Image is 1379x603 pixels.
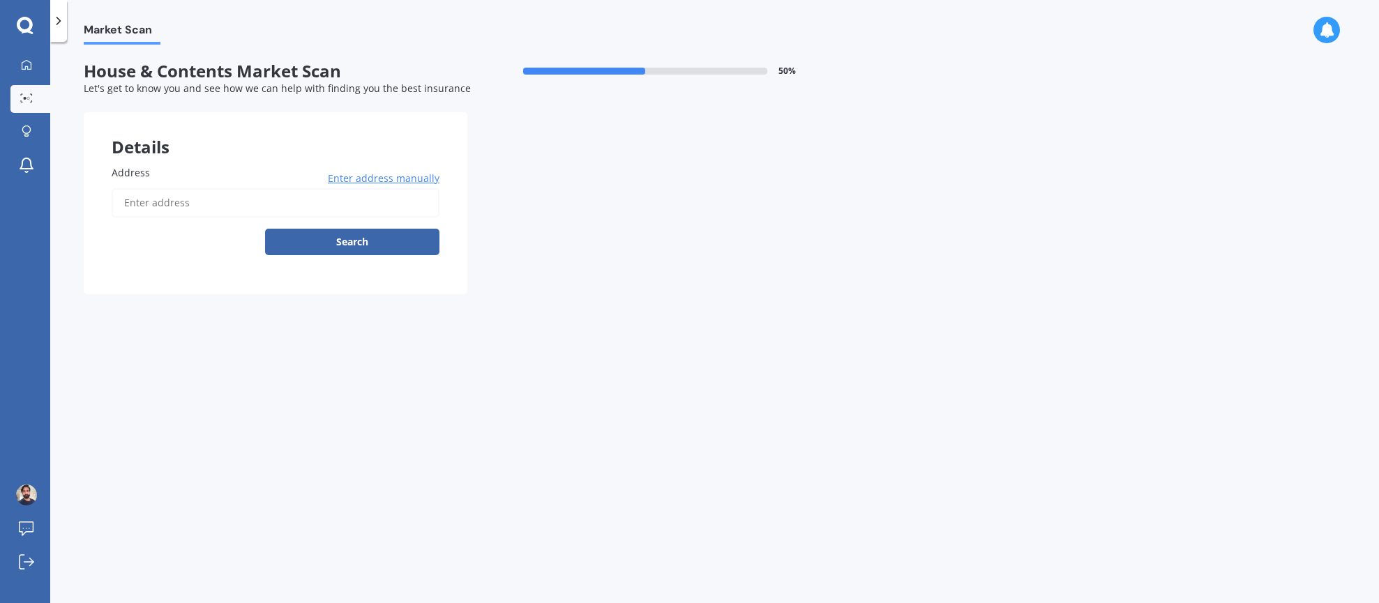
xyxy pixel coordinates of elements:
span: 50 % [778,66,796,76]
span: Market Scan [84,23,160,42]
button: Search [265,229,439,255]
div: Details [84,112,467,154]
span: House & Contents Market Scan [84,61,467,82]
span: Address [112,166,150,179]
img: picture [16,484,37,505]
span: Let's get to know you and see how we can help with finding you the best insurance [84,82,471,95]
input: Enter address [112,188,439,217]
span: Enter address manually [328,171,439,185]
